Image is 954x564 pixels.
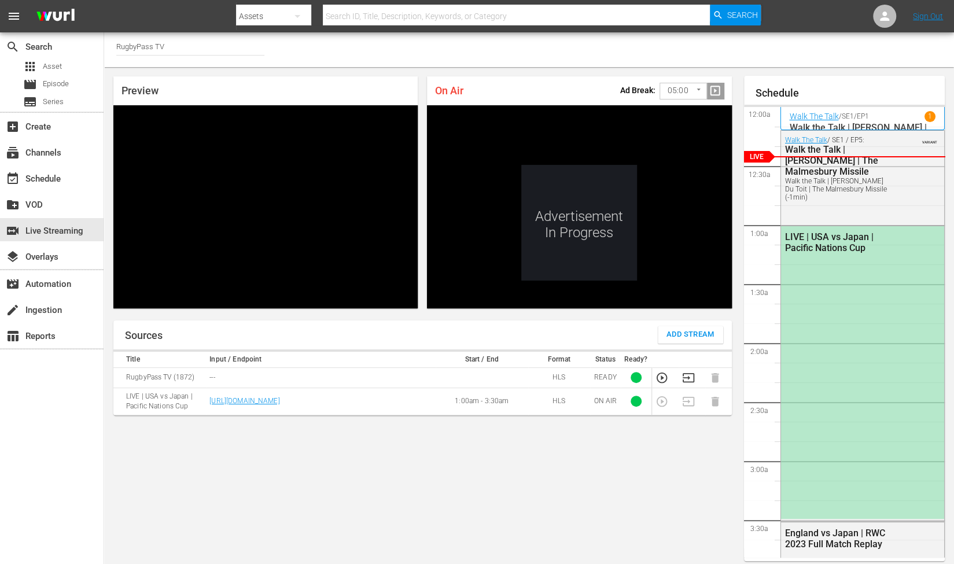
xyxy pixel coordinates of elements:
span: Episode [23,78,37,91]
a: Sign Out [913,12,943,21]
th: Format [528,352,590,368]
span: Ingestion [6,303,20,317]
span: Episode [43,78,69,90]
button: Add Stream [658,326,723,344]
span: Series [43,96,64,108]
span: Automation [6,277,20,291]
span: Overlays [6,250,20,264]
div: Walk the Talk | [PERSON_NAME] | The Malmesbury Missile [785,144,890,177]
button: Transition [682,371,695,384]
div: Video Player [113,105,418,308]
p: Ad Break: [620,86,655,95]
div: / SE1 / EP5: [785,136,890,201]
span: Channels [6,146,20,160]
img: ans4CAIJ8jUAAAAAAAAAAAAAAAAAAAAAAAAgQb4GAAAAAAAAAAAAAAAAAAAAAAAAJMjXAAAAAAAAAAAAAAAAAAAAAAAAgAT5G... [28,3,83,30]
div: Walk the Talk | [PERSON_NAME] Du Toit | The Malmesbury Missile (-1min) [785,177,890,201]
span: Schedule [6,172,20,186]
div: England vs Japan | RWC 2023 Full Match Replay [785,528,890,550]
span: Live Streaming [6,224,20,238]
td: RugbyPass TV (1872) [113,367,206,388]
a: Walk The Talk [785,136,827,144]
td: ON AIR [590,388,621,415]
div: Advertisement In Progress [521,165,637,281]
td: READY [590,367,621,388]
td: 1:00am - 3:30am [436,388,528,415]
th: Ready? [621,352,651,368]
td: LIVE | USA vs Japan | Pacific Nations Cup [113,388,206,415]
th: Input / Endpoint [206,352,435,368]
span: Preview [121,84,159,97]
span: Asset [23,60,37,73]
span: Search [727,5,757,25]
a: [URL][DOMAIN_NAME] [209,397,279,405]
span: Add Stream [666,328,714,341]
span: Create [6,120,20,134]
td: --- [206,367,435,388]
span: Asset [43,61,62,72]
p: / [839,112,842,120]
span: Series [23,95,37,109]
span: menu [7,9,21,23]
p: SE1 / [842,112,857,120]
span: Search [6,40,20,54]
span: VARIANT [922,135,937,144]
p: Walk the Talk | [PERSON_NAME] | [GEOGRAPHIC_DATA] v Springboks Breakdown [790,122,936,155]
div: 05:00 [660,80,707,102]
span: Reports [6,329,20,343]
th: Status [590,352,621,368]
span: On Air [435,84,463,97]
span: VOD [6,198,20,212]
td: HLS [528,367,590,388]
button: Search [710,5,761,25]
td: HLS [528,388,590,415]
p: 1 [928,112,932,120]
h1: Sources [125,330,163,341]
p: EP1 [857,112,869,120]
th: Title [113,352,206,368]
div: Video Player [427,105,731,308]
th: Start / End [436,352,528,368]
a: Walk The Talk [790,112,839,121]
div: LIVE | USA vs Japan | Pacific Nations Cup [785,231,890,253]
h1: Schedule [756,87,945,99]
